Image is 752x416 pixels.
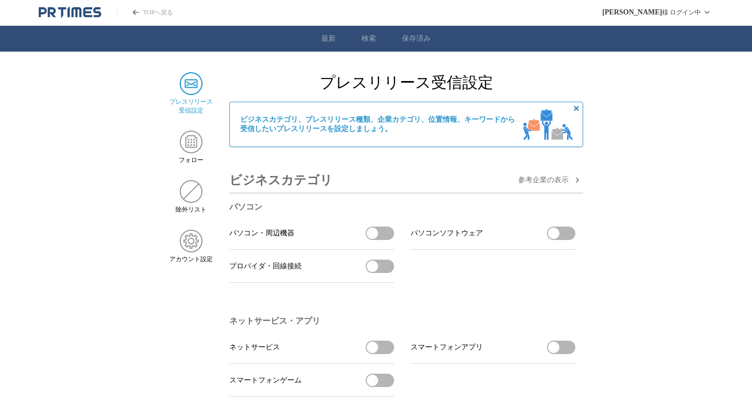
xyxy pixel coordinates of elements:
[169,131,213,165] a: フォローフォロー
[180,72,202,95] img: プレスリリース 受信設定
[229,262,302,271] span: プロバイダ・回線接続
[169,180,213,214] a: 除外リスト除外リスト
[180,180,202,203] img: 除外リスト
[169,255,213,264] span: アカウント設定
[411,229,483,238] span: パソコンソフトウェア
[229,316,575,327] h3: ネットサービス・アプリ
[169,72,213,115] a: プレスリリース 受信設定プレスリリース 受信設定
[179,156,203,165] span: フォロー
[411,343,483,352] span: スマートフォンアプリ
[229,229,294,238] span: パソコン・周辺機器
[602,8,662,17] span: [PERSON_NAME]
[229,202,575,213] h3: パソコン
[570,102,583,115] button: 非表示にする
[518,174,583,186] button: 参考企業の表示
[176,205,207,214] span: 除外リスト
[402,34,431,43] a: 保存済み
[229,376,302,385] span: スマートフォンゲーム
[39,6,101,19] a: PR TIMESのトップページはこちら
[362,34,376,43] a: 検索
[169,230,213,264] a: アカウント設定アカウント設定
[229,168,333,193] h3: ビジネスカテゴリ
[180,131,202,153] img: フォロー
[117,8,173,17] a: PR TIMESのトップページはこちら
[240,115,515,134] span: ビジネスカテゴリ、プレスリリース種類、企業カテゴリ、位置情報、キーワードから 受信したいプレスリリースを設定しましょう。
[518,175,569,185] span: 参考企業の 表示
[169,98,213,115] span: プレスリリース 受信設定
[229,343,280,352] span: ネットサービス
[321,34,336,43] a: 最新
[180,230,202,252] img: アカウント設定
[229,72,583,93] h2: プレスリリース受信設定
